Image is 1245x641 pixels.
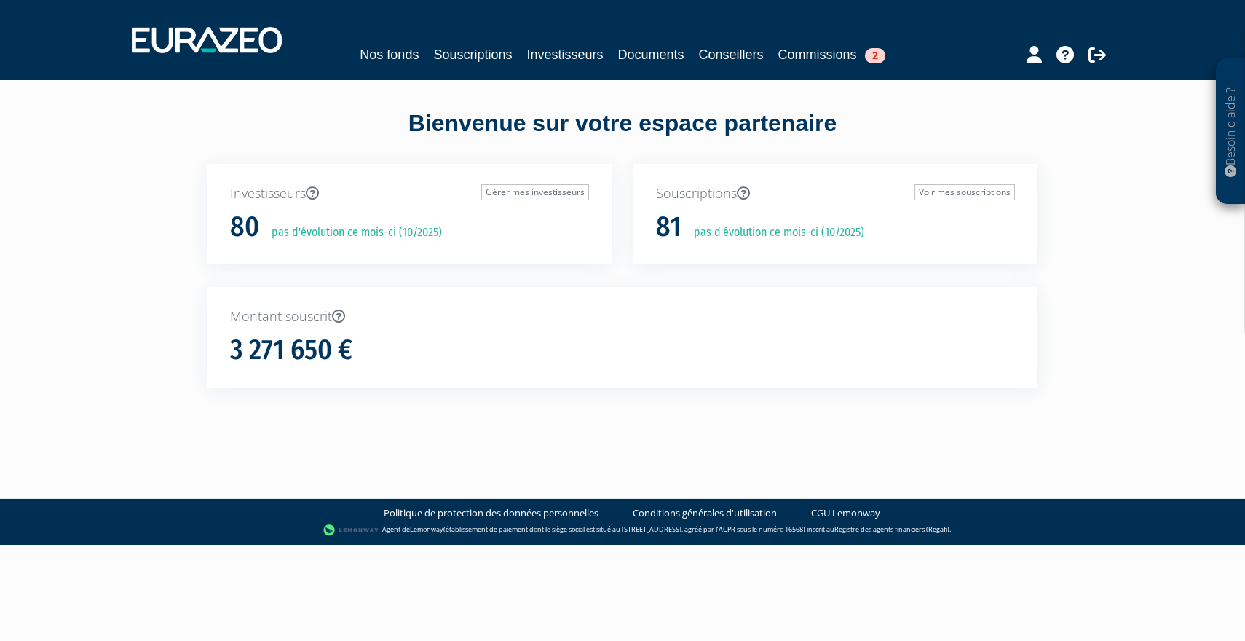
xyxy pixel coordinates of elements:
a: Conseillers [699,44,764,65]
a: Documents [618,44,684,65]
div: - Agent de (établissement de paiement dont le siège social est situé au [STREET_ADDRESS], agréé p... [15,523,1230,538]
a: Commissions2 [778,44,885,65]
h1: 81 [656,212,681,243]
a: Nos fonds [360,44,419,65]
a: Lemonway [410,524,443,534]
a: CGU Lemonway [811,506,880,520]
a: Politique de protection des données personnelles [384,506,598,520]
p: Souscriptions [656,184,1015,203]
a: Gérer mes investisseurs [481,184,589,200]
span: 2 [865,48,885,63]
a: Investisseurs [526,44,603,65]
h1: 3 271 650 € [230,335,352,366]
p: pas d'évolution ce mois-ci (10/2025) [261,224,442,241]
a: Registre des agents financiers (Regafi) [834,524,949,534]
p: Montant souscrit [230,307,1015,326]
p: Investisseurs [230,184,589,203]
p: Besoin d'aide ? [1222,66,1239,197]
img: 1732889491-logotype_eurazeo_blanc_rvb.png [132,27,282,53]
p: pas d'évolution ce mois-ci (10/2025) [684,224,864,241]
a: Conditions générales d'utilisation [633,506,777,520]
h1: 80 [230,212,259,243]
a: Souscriptions [433,44,512,65]
a: Voir mes souscriptions [914,184,1015,200]
div: Bienvenue sur votre espace partenaire [197,107,1048,164]
img: logo-lemonway.png [323,523,379,538]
